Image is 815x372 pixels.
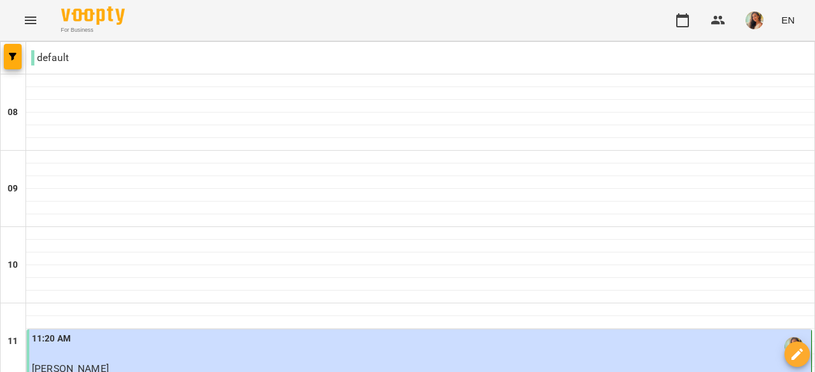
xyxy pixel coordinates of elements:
button: EN [776,8,800,32]
img: Валерія Ващенко [784,337,804,356]
h6: 11 [8,334,18,348]
label: 11:20 AM [32,332,71,346]
h6: 09 [8,182,18,196]
h6: 08 [8,106,18,120]
img: a50212d1731b15ff461de61708548de8.jpg [746,11,763,29]
button: Menu [15,5,46,36]
h6: 10 [8,258,18,272]
img: Voopty Logo [61,6,125,25]
span: EN [781,13,795,27]
p: default [31,50,69,65]
span: For Business [61,26,125,34]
